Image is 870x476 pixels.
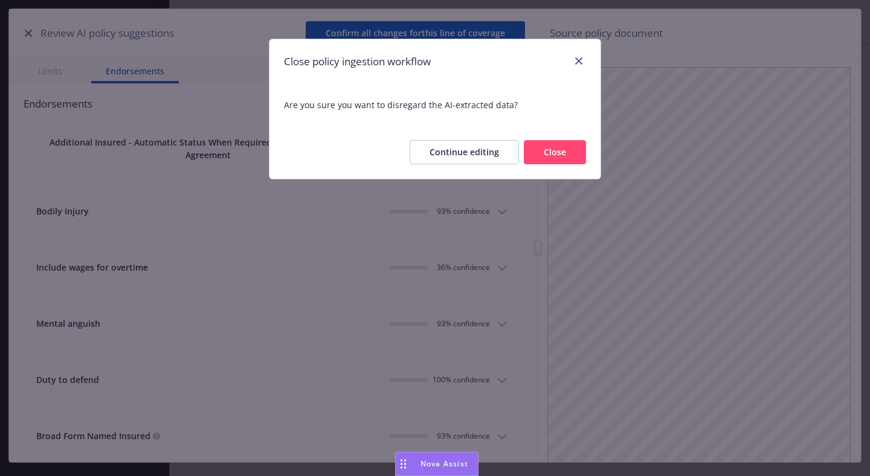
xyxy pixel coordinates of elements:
a: close [572,54,586,68]
span: Nova Assist [420,458,468,469]
span: Are you sure you want to disregard the AI-extracted data? [284,98,586,111]
button: Close [524,140,586,164]
button: Continue editing [410,140,519,164]
h1: Close policy ingestion workflow [284,54,431,69]
div: Drag to move [396,452,411,475]
button: Nova Assist [395,452,478,476]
